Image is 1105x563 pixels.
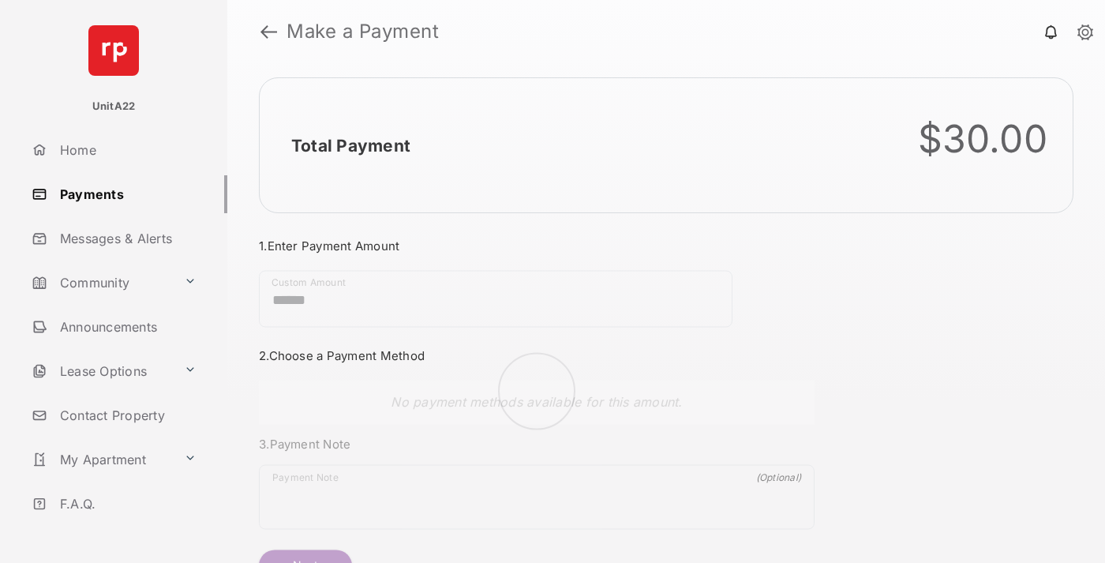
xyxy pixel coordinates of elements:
[25,485,227,523] a: F.A.Q.
[287,22,439,41] strong: Make a Payment
[259,348,815,363] h3: 2. Choose a Payment Method
[918,116,1048,162] div: $30.00
[25,175,227,213] a: Payments
[92,99,136,114] p: UnitA22
[25,308,227,346] a: Announcements
[25,396,227,434] a: Contact Property
[259,238,815,253] h3: 1. Enter Payment Amount
[291,136,410,156] h2: Total Payment
[25,131,227,169] a: Home
[259,437,815,452] h3: 3. Payment Note
[25,441,178,479] a: My Apartment
[25,220,227,257] a: Messages & Alerts
[88,25,139,76] img: svg+xml;base64,PHN2ZyB4bWxucz0iaHR0cDovL3d3dy53My5vcmcvMjAwMC9zdmciIHdpZHRoPSI2NCIgaGVpZ2h0PSI2NC...
[25,352,178,390] a: Lease Options
[25,264,178,302] a: Community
